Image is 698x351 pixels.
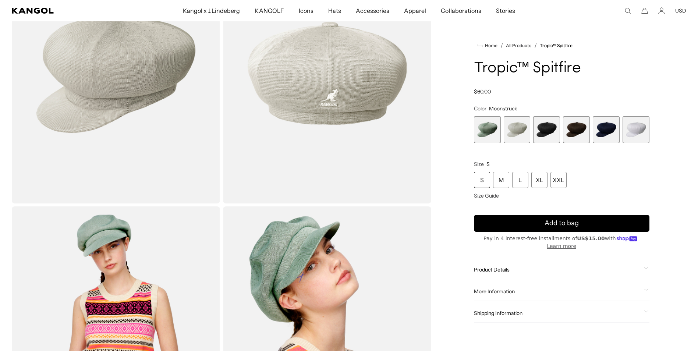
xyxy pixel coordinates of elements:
label: White [623,116,649,143]
a: Account [658,7,665,14]
summary: Search here [624,7,631,14]
div: M [493,172,509,188]
button: USD [675,7,686,14]
label: Moonstruck [504,116,531,143]
h1: Tropic™ Spitfire [474,60,649,77]
label: Navy [593,116,620,143]
label: Dark Brown [563,116,590,143]
span: Product Details [474,266,641,273]
div: XXL [550,172,567,188]
span: More Information [474,288,641,295]
div: 2 of 6 [504,116,531,143]
label: Black [533,116,560,143]
label: SAGE GREEN [474,116,501,143]
span: Add to bag [545,218,579,228]
span: S [486,161,490,167]
span: Size [474,161,484,167]
div: 6 of 6 [623,116,649,143]
span: Moonstruck [489,105,517,112]
div: XL [531,172,548,188]
li: / [497,41,503,50]
span: Color [474,105,486,112]
a: Kangol [12,8,121,14]
span: Shipping Information [474,310,641,316]
div: 3 of 6 [533,116,560,143]
span: Size Guide [474,192,499,199]
span: Home [483,43,497,48]
a: All Products [506,43,531,48]
div: 4 of 6 [563,116,590,143]
div: S [474,172,490,188]
nav: breadcrumbs [474,41,649,50]
span: $60.00 [474,88,491,95]
button: Add to bag [474,215,649,232]
div: 5 of 6 [593,116,620,143]
div: 1 of 6 [474,116,501,143]
div: L [512,172,528,188]
li: / [531,41,537,50]
a: Home [477,42,497,49]
a: Tropic™ Spitfire [540,43,572,48]
button: Cart [641,7,648,14]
